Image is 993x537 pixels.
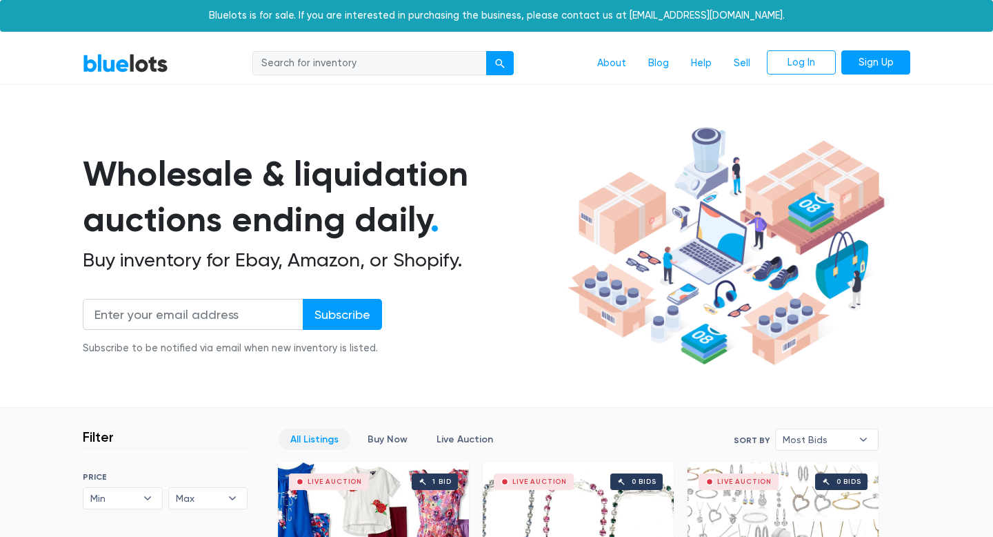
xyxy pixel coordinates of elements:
[430,199,439,240] span: .
[767,50,836,75] a: Log In
[632,478,656,485] div: 0 bids
[432,478,451,485] div: 1 bid
[176,488,221,509] span: Max
[637,50,680,77] a: Blog
[83,429,114,445] h3: Filter
[218,488,247,509] b: ▾
[836,478,861,485] div: 0 bids
[356,429,419,450] a: Buy Now
[512,478,567,485] div: Live Auction
[252,51,487,76] input: Search for inventory
[680,50,723,77] a: Help
[734,434,770,447] label: Sort By
[90,488,136,509] span: Min
[425,429,505,450] a: Live Auction
[717,478,772,485] div: Live Auction
[586,50,637,77] a: About
[83,53,168,73] a: BlueLots
[783,429,852,450] span: Most Bids
[563,121,890,372] img: hero-ee84e7d0318cb26816c560f6b4441b76977f77a177738b4e94f68c95b2b83dbb.png
[83,472,248,482] h6: PRICE
[133,488,162,509] b: ▾
[279,429,350,450] a: All Listings
[83,299,303,330] input: Enter your email address
[83,341,382,356] div: Subscribe to be notified via email when new inventory is listed.
[308,478,362,485] div: Live Auction
[841,50,910,75] a: Sign Up
[83,151,563,243] h1: Wholesale & liquidation auctions ending daily
[849,429,878,450] b: ▾
[723,50,761,77] a: Sell
[83,248,563,272] h2: Buy inventory for Ebay, Amazon, or Shopify.
[303,299,382,330] input: Subscribe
